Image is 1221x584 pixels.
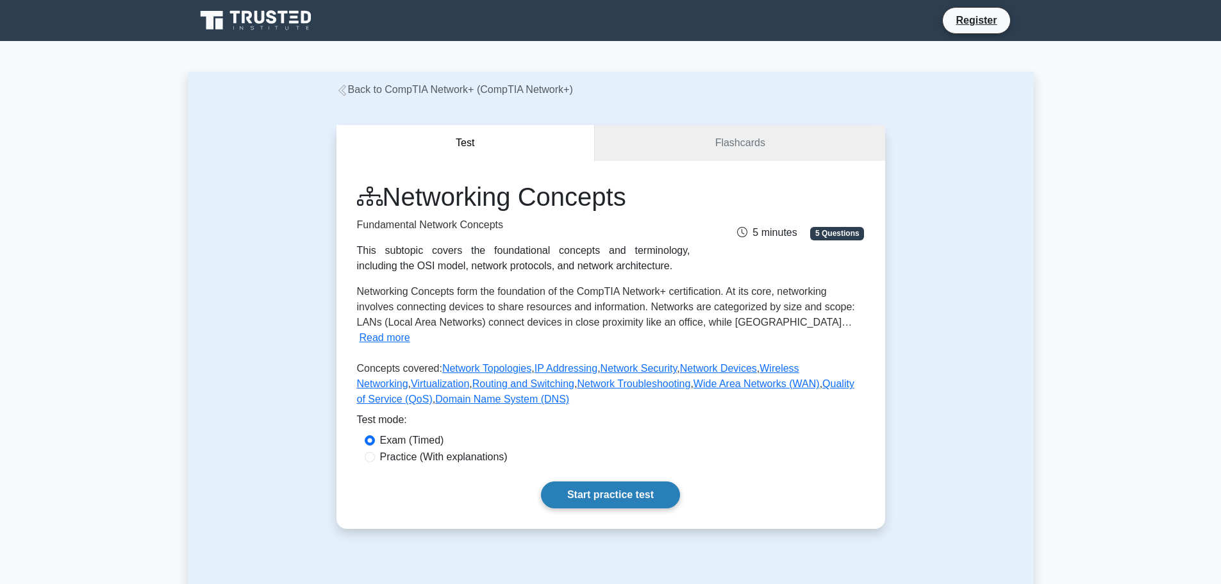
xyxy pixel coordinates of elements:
span: 5 Questions [810,227,864,240]
a: Wide Area Networks (WAN) [694,378,820,389]
a: Network Security [601,363,677,374]
span: 5 minutes [737,227,797,238]
span: Networking Concepts form the foundation of the CompTIA Network+ certification. At its core, netwo... [357,286,855,328]
div: This subtopic covers the foundational concepts and terminology, including the OSI model, network ... [357,243,690,274]
a: Back to CompTIA Network+ (CompTIA Network+) [336,84,573,95]
a: Network Topologies [442,363,531,374]
button: Test [336,125,595,162]
a: Domain Name System (DNS) [435,394,569,405]
a: Network Devices [680,363,757,374]
h1: Networking Concepts [357,181,690,212]
a: Register [948,12,1004,28]
a: Network Troubleshooting [577,378,690,389]
a: Virtualization [411,378,469,389]
label: Exam (Timed) [380,433,444,448]
label: Practice (With explanations) [380,449,508,465]
p: Fundamental Network Concepts [357,217,690,233]
p: Concepts covered: , , , , , , , , , , [357,361,865,412]
button: Read more [360,330,410,346]
a: Flashcards [595,125,885,162]
a: Routing and Switching [472,378,574,389]
div: Test mode: [357,412,865,433]
a: IP Addressing [535,363,597,374]
a: Start practice test [541,481,680,508]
